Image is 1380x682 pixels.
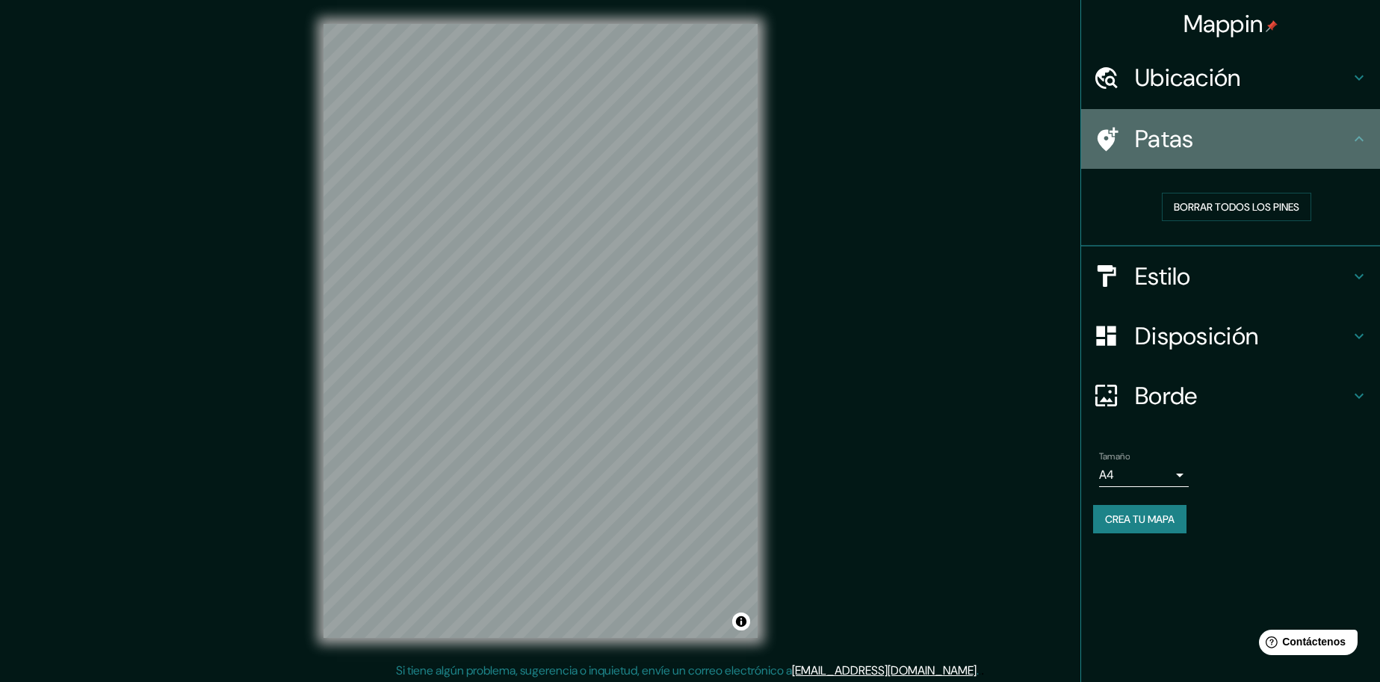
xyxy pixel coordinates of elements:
[1135,261,1191,292] font: Estilo
[1081,247,1380,306] div: Estilo
[1093,505,1186,533] button: Crea tu mapa
[1081,366,1380,426] div: Borde
[1183,8,1263,40] font: Mappin
[1135,62,1241,93] font: Ubicación
[1099,463,1189,487] div: A4
[981,662,984,678] font: .
[732,613,750,630] button: Activar o desactivar atribución
[1135,123,1194,155] font: Patas
[1099,467,1114,483] font: A4
[1266,20,1278,32] img: pin-icon.png
[1135,320,1258,352] font: Disposición
[1081,306,1380,366] div: Disposición
[792,663,977,678] a: [EMAIL_ADDRESS][DOMAIN_NAME]
[1081,48,1380,108] div: Ubicación
[1247,624,1364,666] iframe: Lanzador de widgets de ayuda
[1099,450,1130,462] font: Tamaño
[977,663,979,678] font: .
[1081,109,1380,169] div: Patas
[324,24,758,638] canvas: Mapa
[396,663,792,678] font: Si tiene algún problema, sugerencia o inquietud, envíe un correo electrónico a
[979,662,981,678] font: .
[1174,200,1299,214] font: Borrar todos los pines
[1162,193,1311,221] button: Borrar todos los pines
[1135,380,1198,412] font: Borde
[1105,512,1175,526] font: Crea tu mapa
